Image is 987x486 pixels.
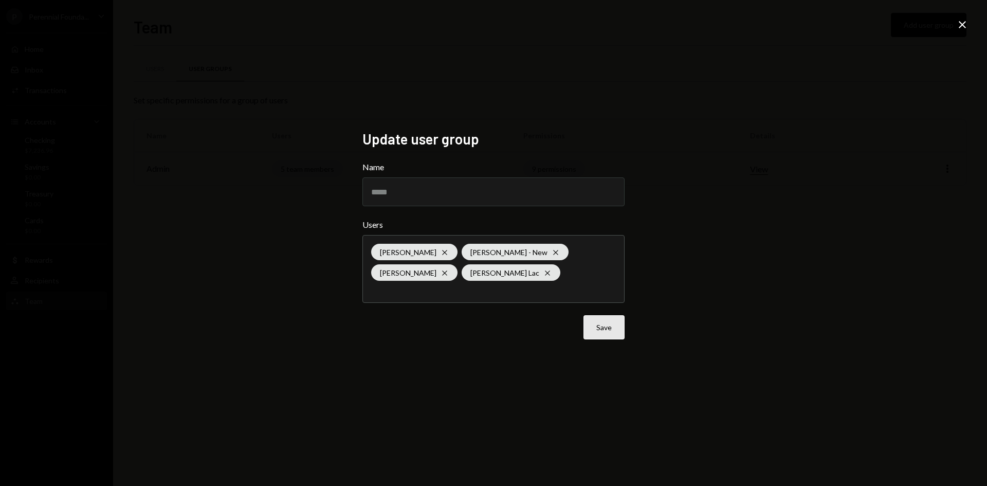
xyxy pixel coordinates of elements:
[462,244,569,260] div: [PERSON_NAME] - New
[583,315,625,339] button: Save
[371,264,458,281] div: [PERSON_NAME]
[362,219,625,231] label: Users
[362,129,625,149] h2: Update user group
[371,244,458,260] div: [PERSON_NAME]
[362,161,625,173] label: Name
[462,264,560,281] div: [PERSON_NAME] Lac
